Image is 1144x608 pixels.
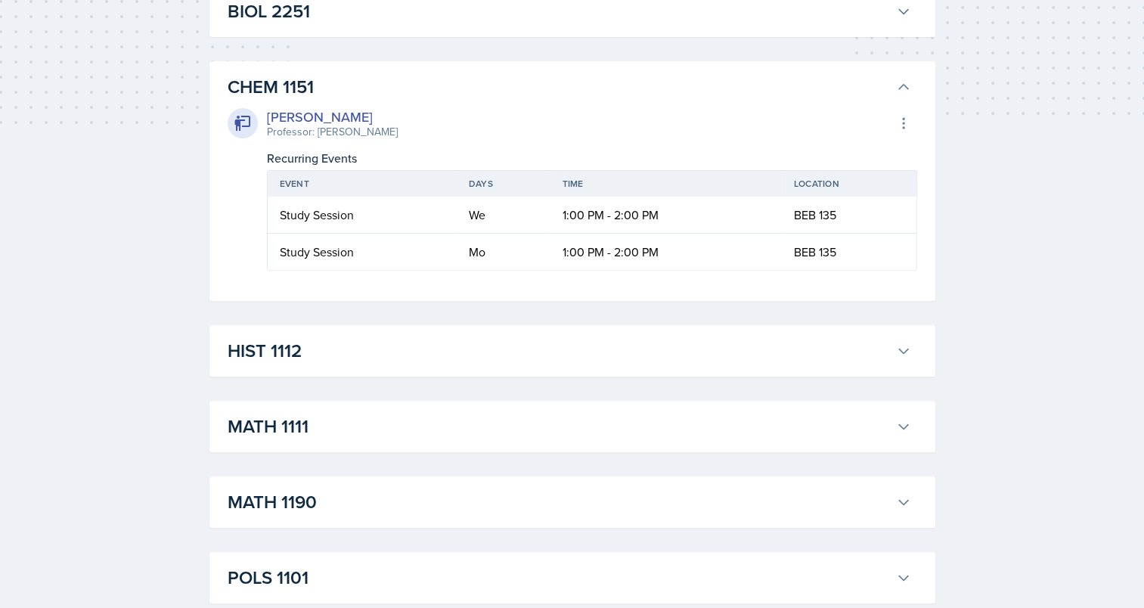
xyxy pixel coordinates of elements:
[457,197,550,234] td: We
[280,243,445,261] div: Study Session
[228,489,890,516] h3: MATH 1190
[457,234,550,270] td: Mo
[267,124,398,140] div: Professor: [PERSON_NAME]
[782,171,916,197] th: Location
[267,107,398,127] div: [PERSON_NAME]
[550,234,781,270] td: 1:00 PM - 2:00 PM
[225,485,914,519] button: MATH 1190
[794,206,836,223] span: BEB 135
[225,70,914,104] button: CHEM 1151
[268,171,457,197] th: Event
[228,564,890,591] h3: POLS 1101
[794,244,836,260] span: BEB 135
[225,561,914,594] button: POLS 1101
[225,334,914,368] button: HIST 1112
[550,171,781,197] th: Time
[225,410,914,443] button: MATH 1111
[228,413,890,440] h3: MATH 1111
[280,206,445,224] div: Study Session
[228,73,890,101] h3: CHEM 1151
[457,171,550,197] th: Days
[550,197,781,234] td: 1:00 PM - 2:00 PM
[267,149,917,167] div: Recurring Events
[228,337,890,364] h3: HIST 1112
